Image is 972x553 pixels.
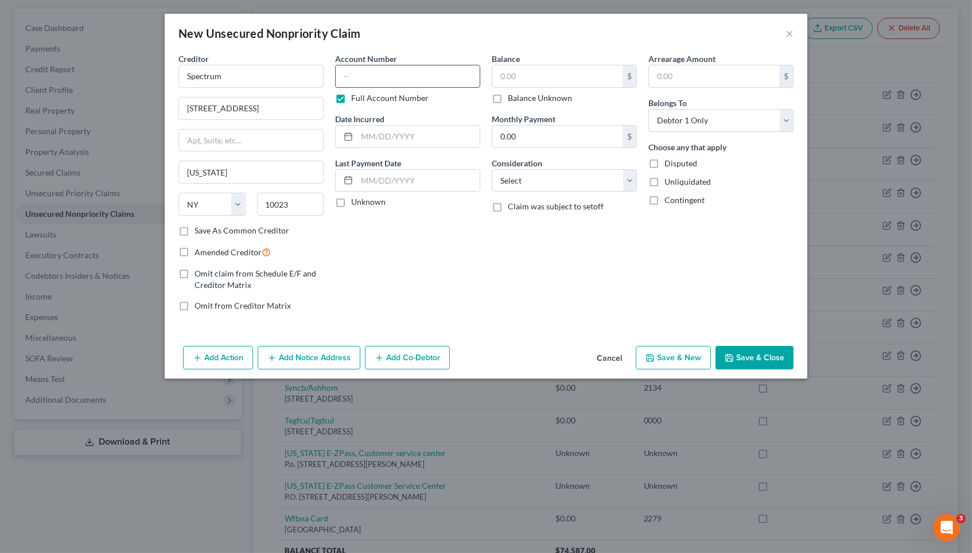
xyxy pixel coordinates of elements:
[492,157,542,169] label: Consideration
[492,126,623,147] input: 0.00
[623,65,636,87] div: $
[178,65,324,88] input: Search creditor by name...
[492,65,623,87] input: 0.00
[492,113,555,125] label: Monthly Payment
[178,25,360,41] div: New Unsecured Nonpriority Claim
[636,346,711,370] button: Save & New
[588,347,631,370] button: Cancel
[179,98,323,119] input: Enter address...
[716,346,794,370] button: Save & Close
[664,195,705,205] span: Contingent
[335,53,397,65] label: Account Number
[179,130,323,151] input: Apt, Suite, etc...
[664,158,697,168] span: Disputed
[508,92,572,104] label: Balance Unknown
[664,177,711,186] span: Unliquidated
[365,346,450,370] button: Add Co-Debtor
[508,201,604,211] span: Claim was subject to setoff
[335,157,401,169] label: Last Payment Date
[357,126,480,147] input: MM/DD/YYYY
[649,65,779,87] input: 0.00
[351,196,386,208] label: Unknown
[957,514,966,523] span: 3
[779,65,793,87] div: $
[195,247,262,257] span: Amended Creditor
[492,53,520,65] label: Balance
[623,126,636,147] div: $
[648,98,687,108] span: Belongs To
[933,514,961,542] iframe: Intercom live chat
[195,225,289,236] label: Save As Common Creditor
[357,170,480,192] input: MM/DD/YYYY
[195,268,316,290] span: Omit claim from Schedule E/F and Creditor Matrix
[257,193,324,216] input: Enter zip...
[648,53,716,65] label: Arrearage Amount
[178,54,209,64] span: Creditor
[183,346,253,370] button: Add Action
[786,26,794,40] button: ×
[258,346,360,370] button: Add Notice Address
[335,65,480,88] input: --
[648,141,726,153] label: Choose any that apply
[351,92,429,104] label: Full Account Number
[179,161,323,183] input: Enter city...
[335,113,384,125] label: Date Incurred
[195,301,291,310] span: Omit from Creditor Matrix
